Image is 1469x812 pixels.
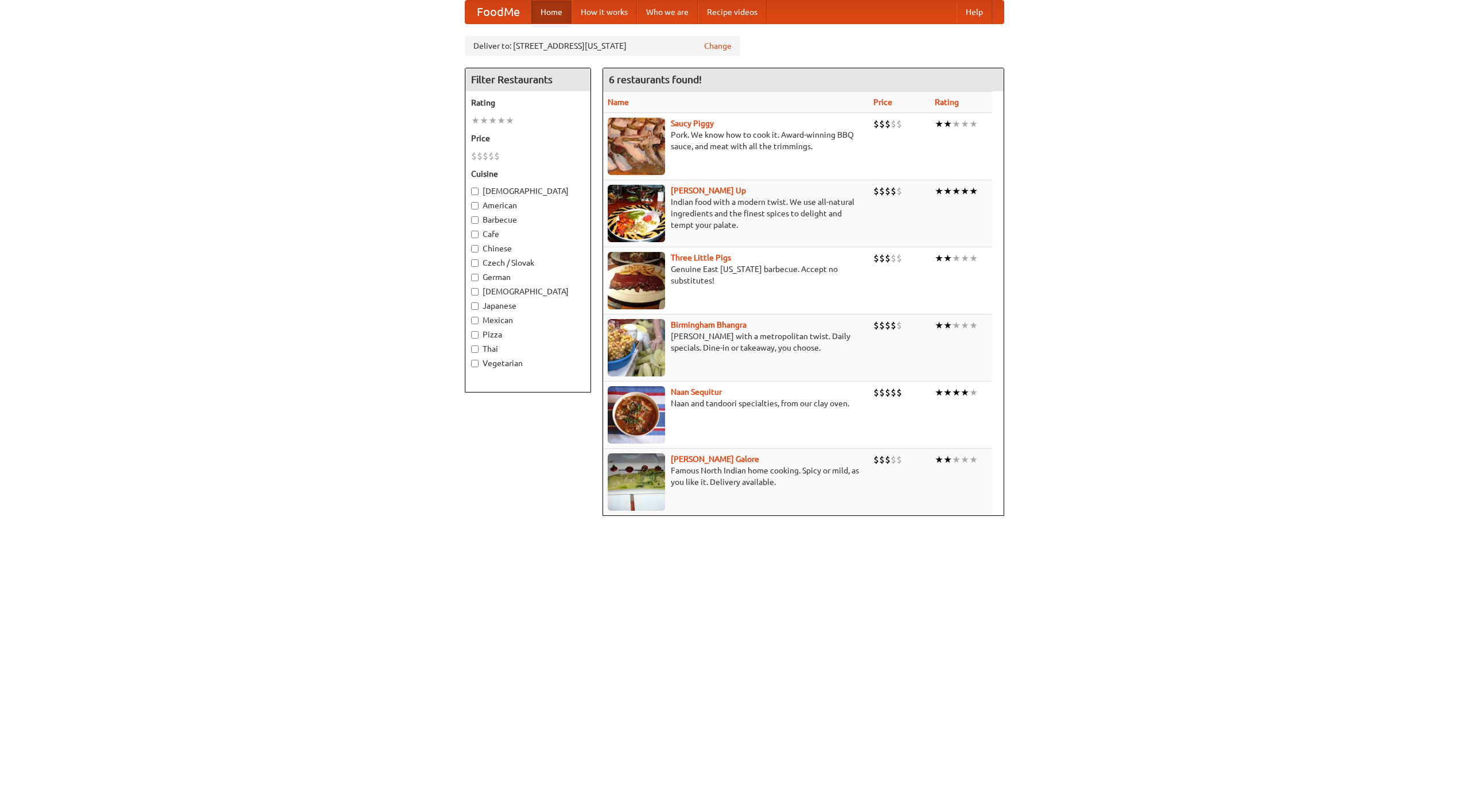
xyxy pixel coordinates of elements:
[471,150,477,162] li: $
[608,331,864,353] p: [PERSON_NAME] with a metropolitan twist. Daily specials. Dine-in or takeaway, you choose.
[952,386,961,399] li: ★
[961,453,969,466] li: ★
[608,319,665,376] img: bhangra.jpg
[879,386,885,399] li: $
[885,252,891,265] li: $
[471,288,479,296] input: [DEMOGRAPHIC_DATA]
[896,453,902,466] li: $
[952,118,961,130] li: ★
[471,259,479,267] input: Czech / Slovak
[943,386,952,399] li: ★
[608,263,864,286] p: Genuine East [US_STATE] barbecue. Accept no substitutes!
[671,186,746,195] a: [PERSON_NAME] Up
[671,253,731,262] a: Three Little Pigs
[891,319,896,332] li: $
[637,1,698,24] a: Who we are
[671,320,747,329] a: Birmingham Bhangra
[531,1,572,24] a: Home
[471,245,479,252] input: Chinese
[488,114,497,127] li: ★
[471,302,479,310] input: Japanese
[471,200,585,211] label: American
[471,331,479,339] input: Pizza
[935,118,943,130] li: ★
[896,118,902,130] li: $
[943,453,952,466] li: ★
[961,252,969,265] li: ★
[969,319,978,332] li: ★
[497,114,506,127] li: ★
[969,386,978,399] li: ★
[935,453,943,466] li: ★
[896,386,902,399] li: $
[935,185,943,197] li: ★
[471,243,585,254] label: Chinese
[471,231,479,238] input: Cafe
[885,386,891,399] li: $
[471,329,585,340] label: Pizza
[471,274,479,281] input: German
[961,118,969,130] li: ★
[465,68,590,91] h4: Filter Restaurants
[608,185,665,242] img: curryup.jpg
[465,1,531,24] a: FoodMe
[480,114,488,127] li: ★
[935,252,943,265] li: ★
[608,196,864,231] p: Indian food with a modern twist. We use all-natural ingredients and the finest spices to delight ...
[608,98,629,107] a: Name
[896,319,902,332] li: $
[471,185,585,197] label: [DEMOGRAPHIC_DATA]
[471,214,585,226] label: Barbecue
[879,319,885,332] li: $
[608,398,864,409] p: Naan and tandoori specialties, from our clay oven.
[957,1,992,24] a: Help
[506,114,514,127] li: ★
[952,453,961,466] li: ★
[873,98,892,107] a: Price
[471,97,585,108] h5: Rating
[879,118,885,130] li: $
[477,150,483,162] li: $
[471,358,585,369] label: Vegetarian
[698,1,767,24] a: Recipe videos
[471,216,479,224] input: Barbecue
[943,185,952,197] li: ★
[935,319,943,332] li: ★
[608,453,665,511] img: currygalore.jpg
[671,387,722,397] a: Naan Sequitur
[608,118,665,175] img: saucy.jpg
[471,314,585,326] label: Mexican
[885,453,891,466] li: $
[961,319,969,332] li: ★
[885,185,891,197] li: $
[969,252,978,265] li: ★
[671,119,714,128] a: Saucy Piggy
[891,386,896,399] li: $
[879,252,885,265] li: $
[471,286,585,297] label: [DEMOGRAPHIC_DATA]
[873,118,879,130] li: $
[471,300,585,312] label: Japanese
[873,386,879,399] li: $
[471,317,479,324] input: Mexican
[471,133,585,144] h5: Price
[608,465,864,488] p: Famous North Indian home cooking. Spicy or mild, as you like it. Delivery available.
[671,454,759,464] a: [PERSON_NAME] Galore
[969,118,978,130] li: ★
[471,188,479,195] input: [DEMOGRAPHIC_DATA]
[952,185,961,197] li: ★
[961,185,969,197] li: ★
[608,386,665,444] img: naansequitur.jpg
[471,257,585,269] label: Czech / Slovak
[494,150,500,162] li: $
[471,271,585,283] label: German
[873,185,879,197] li: $
[471,114,480,127] li: ★
[935,386,943,399] li: ★
[608,252,665,309] img: littlepigs.jpg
